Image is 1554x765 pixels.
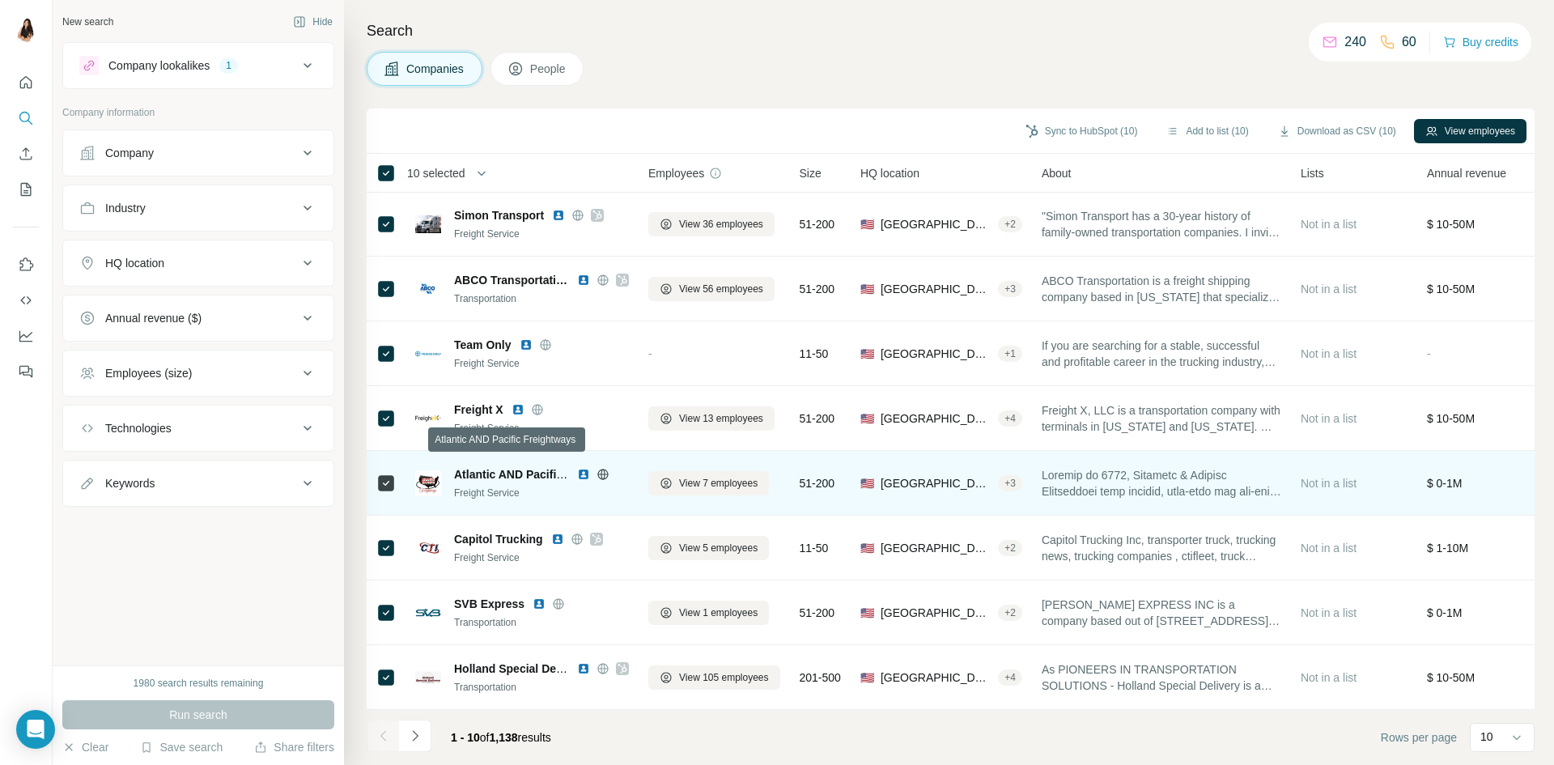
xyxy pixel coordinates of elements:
span: Freight X, LLC is a transportation company with terminals in [US_STATE] and [US_STATE]. We run fr... [1042,402,1281,435]
button: Company lookalikes1 [63,46,333,85]
button: Use Surfe on LinkedIn [13,250,39,279]
button: Hide [282,10,344,34]
span: 51-200 [800,216,835,232]
span: 🇺🇸 [860,605,874,621]
img: Logo of Capitol Trucking [415,535,441,561]
span: Freight X [454,402,503,418]
img: LinkedIn logo [533,597,546,610]
img: LinkedIn logo [512,403,524,416]
span: 🇺🇸 [860,540,874,556]
button: Buy credits [1443,31,1518,53]
span: 🇺🇸 [860,410,874,427]
span: $ 0-1M [1427,477,1463,490]
span: ABCO Transportation is a freight shipping company based in [US_STATE] that specializes in nationw... [1042,273,1281,305]
span: 10 selected [407,165,465,181]
img: LinkedIn logo [577,468,590,481]
button: View 13 employees [648,406,775,431]
div: + 2 [998,541,1022,555]
p: 240 [1344,32,1366,52]
span: 🇺🇸 [860,346,874,362]
span: Not in a list [1301,218,1357,231]
div: Transportation [454,680,629,695]
span: Capitol Trucking Inc, transporter truck, trucking news, trucking companies , ctifleet, truck serv... [1042,532,1281,564]
span: HQ location [860,165,919,181]
span: [PERSON_NAME] EXPRESS INC is a company based out of [STREET_ADDRESS][US_STATE]. [1042,597,1281,629]
span: - [1427,347,1431,360]
button: View 5 employees [648,536,769,560]
button: HQ location [63,244,333,283]
span: Not in a list [1301,412,1357,425]
span: [GEOGRAPHIC_DATA], [US_STATE] [881,346,991,362]
button: View employees [1414,119,1526,143]
img: Logo of Freight X [415,406,441,431]
span: View 5 employees [679,541,758,555]
span: 51-200 [800,410,835,427]
span: Loremip do 6772, Sitametc & Adipisc Elitseddoei temp incidid, utla-etdo mag ali-eni adminimv qu n... [1042,467,1281,499]
span: [GEOGRAPHIC_DATA] [881,540,991,556]
span: View 36 employees [679,217,763,232]
span: 🇺🇸 [860,281,874,297]
span: Not in a list [1301,283,1357,295]
span: ABCO Transportation [454,272,569,288]
span: $ 10-50M [1427,283,1475,295]
span: Employees [648,165,704,181]
span: 🇺🇸 [860,669,874,686]
div: + 4 [998,670,1022,685]
span: 🇺🇸 [860,475,874,491]
button: Industry [63,189,333,227]
span: View 56 employees [679,282,763,296]
span: If you are searching for a stable, successful and profitable career in the trucking industry, you... [1042,338,1281,370]
div: Employees (size) [105,365,192,381]
div: Technologies [105,420,172,436]
span: Not in a list [1301,477,1357,490]
button: View 105 employees [648,665,780,690]
p: 60 [1402,32,1416,52]
img: LinkedIn logo [551,533,564,546]
span: $ 10-50M [1427,218,1475,231]
img: Logo of ABCO Transportation [415,276,441,302]
h4: Search [367,19,1535,42]
span: 51-200 [800,605,835,621]
button: Navigate to next page [399,720,431,752]
img: Logo of SVB Express [415,600,441,626]
div: + 2 [998,606,1022,620]
span: Holland Special Delivery [454,662,586,675]
span: $ 1-10M [1427,542,1468,555]
span: 🇺🇸 [860,216,874,232]
span: People [530,61,567,77]
button: Keywords [63,464,333,503]
span: Lists [1301,165,1324,181]
div: + 1 [998,346,1022,361]
button: Sync to HubSpot (10) [1014,119,1149,143]
button: View 1 employees [648,601,769,625]
span: 51-200 [800,475,835,491]
span: [GEOGRAPHIC_DATA], [US_STATE] [881,669,991,686]
div: Company [105,145,154,161]
button: Employees (size) [63,354,333,393]
div: + 3 [998,282,1022,296]
span: As PIONEERS IN TRANSPORTATION SOLUTIONS - Holland Special Delivery is a creative transportation c... [1042,661,1281,694]
button: View 36 employees [648,212,775,236]
button: Company [63,134,333,172]
span: Not in a list [1301,347,1357,360]
div: 1 [219,58,238,73]
span: Companies [406,61,465,77]
img: Avatar [13,16,39,42]
button: Search [13,104,39,133]
span: Not in a list [1301,542,1357,555]
span: 1 - 10 [451,731,480,744]
div: + 3 [998,476,1022,491]
span: Not in a list [1301,606,1357,619]
span: [GEOGRAPHIC_DATA], [US_STATE] [881,281,991,297]
span: Annual revenue [1427,165,1506,181]
button: Save search [140,739,223,755]
div: Transportation [454,615,629,630]
img: Logo of Simon Transport [415,211,441,237]
span: [GEOGRAPHIC_DATA], [US_STATE] [881,216,991,232]
div: Freight Service [454,486,629,500]
button: Use Surfe API [13,286,39,315]
span: Team Only [454,337,512,353]
span: Atlantic AND Pacific Freightways [454,468,632,481]
div: Industry [105,200,146,216]
img: Logo of Team Only [415,341,441,367]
